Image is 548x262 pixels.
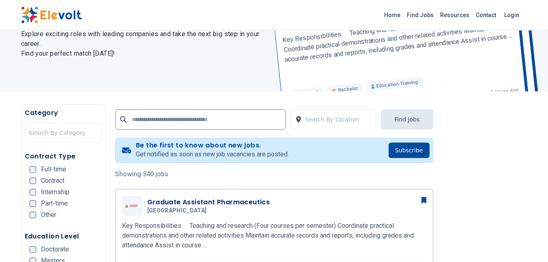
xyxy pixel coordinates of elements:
input: Full-time [30,166,36,173]
h5: Education Level [25,232,102,241]
img: Kabarak University [124,204,140,208]
button: Subscribe [389,143,430,158]
span: Other [41,212,56,218]
a: Login [499,7,524,23]
a: Contact [473,9,499,22]
span: Part-time [41,200,68,207]
span: Contract [41,178,64,184]
button: Find Jobs [381,109,433,130]
span: Full-time [41,166,66,173]
h4: Be the first to know about new jobs. [136,141,289,149]
img: Elevolt [21,6,82,24]
input: Part-time [30,200,36,207]
p: Showing 540 jobs [115,169,433,179]
h2: Explore exciting roles with leading companies and take the next big step in your career. Find you... [21,29,264,58]
a: Find Jobs [404,9,437,22]
h3: Graduate Assistant Pharmaceutics [147,197,270,207]
span: [GEOGRAPHIC_DATA] [147,207,207,214]
input: Internship [30,189,36,195]
a: Resources [437,9,473,22]
p: Key Responsibilities Teaching and research (Four courses per semester) Coordinate practical demon... [122,221,426,250]
h5: Category [25,108,102,118]
h5: Contract Type [25,152,102,161]
span: Doctorate [41,246,69,253]
a: Home [381,9,404,22]
span: Internship [41,189,69,195]
input: Other [30,212,36,218]
input: Doctorate [30,246,36,253]
input: Contract [30,178,36,184]
p: Get notified as soon as new job vacancies are posted. [136,149,289,159]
